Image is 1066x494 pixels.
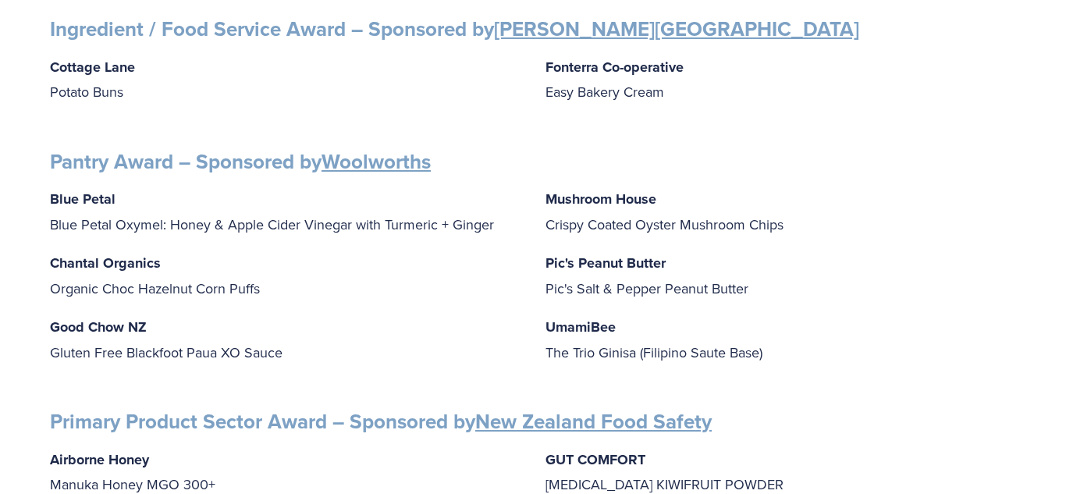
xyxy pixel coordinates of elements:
strong: Airborne Honey [50,450,149,470]
p: Pic's Salt & Pepper Peanut Butter [545,251,1016,300]
p: Blue Petal Oxymel: Honey & Apple Cider Vinegar with Turmeric + Ginger [50,187,521,236]
p: Potato Buns [50,55,521,105]
strong: GUT COMFORT [545,450,645,470]
strong: Cottage Lane [50,57,135,77]
p: Organic Choc Hazelnut Corn Puffs [50,251,521,300]
strong: Fonterra Co-operative [545,57,684,77]
strong: Ingredient / Food Service Award – Sponsored by [50,14,859,44]
a: [PERSON_NAME][GEOGRAPHIC_DATA] [494,14,859,44]
strong: Pantry Award – Sponsored by [50,147,431,176]
a: New Zealand Food Safety [475,407,712,436]
p: Easy Bakery Cream [545,55,1016,105]
strong: UmamiBee [545,317,616,337]
p: Gluten Free Blackfoot Paua XO Sauce [50,315,521,364]
strong: Good Chow NZ [50,317,147,337]
p: Crispy Coated Oyster Mushroom Chips [545,187,1016,236]
strong: Chantal Organics [50,253,161,273]
a: Woolworths [322,147,431,176]
strong: Mushroom House [545,189,656,209]
strong: Blue Petal [50,189,115,209]
strong: Pic's Peanut Butter [545,253,666,273]
strong: Primary Product Sector Award – Sponsored by [50,407,712,436]
p: The Trio Ginisa (Filipino Saute Base) [545,315,1016,364]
